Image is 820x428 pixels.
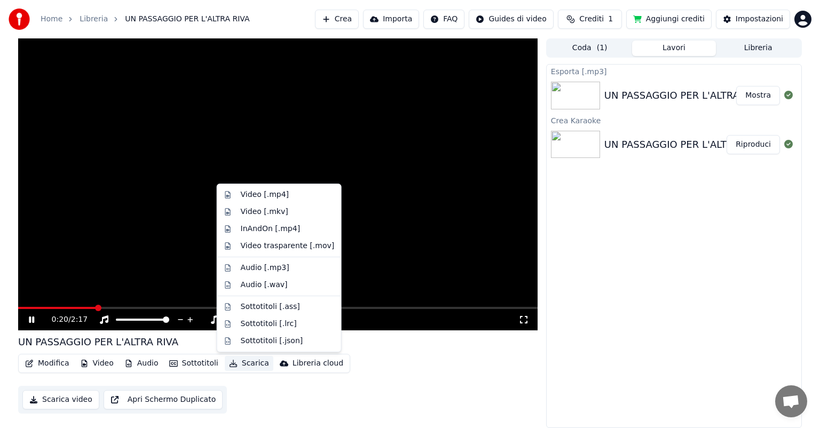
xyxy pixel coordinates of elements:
div: UN PASSAGGIO PER L'ALTRA RIVA [18,335,178,350]
button: Apri Schermo Duplicato [104,390,223,409]
button: Guides di video [469,10,553,29]
button: Crea [315,10,359,29]
button: Aggiungi crediti [626,10,712,29]
button: Impostazioni [716,10,790,29]
a: Aprire la chat [775,385,807,417]
button: Coda [548,41,632,56]
button: Crediti1 [558,10,622,29]
div: Crea Karaoke [547,114,801,126]
div: Video trasparente [.mov] [241,241,335,251]
div: UN PASSAGGIO PER L'ALTRA RIVA [604,88,764,103]
div: Esporta [.mp3] [547,65,801,77]
div: Libreria cloud [293,358,343,369]
a: Libreria [80,14,108,25]
span: 0:20 [52,314,68,325]
div: Audio [.wav] [241,280,288,290]
button: Importa [363,10,419,29]
div: Impostazioni [736,14,783,25]
div: / [52,314,77,325]
div: Audio [.mp3] [241,263,289,273]
button: Sottotitoli [165,356,223,371]
div: InAndOn [.mp4] [241,224,300,234]
button: Scarica [225,356,273,371]
button: Riproduci [727,135,780,154]
span: ( 1 ) [597,43,608,53]
div: Sottotitoli [.lrc] [241,319,297,329]
button: Video [76,356,118,371]
div: Sottotitoli [.ass] [241,302,300,312]
button: Modifica [21,356,74,371]
span: 1 [608,14,613,25]
span: UN PASSAGGIO PER L'ALTRA RIVA [125,14,249,25]
button: Scarica video [22,390,99,409]
div: UN PASSAGGIO PER L'ALTRA RIVA [604,137,764,152]
div: Video [.mp4] [241,189,289,200]
nav: breadcrumb [41,14,250,25]
button: FAQ [423,10,464,29]
div: Video [.mkv] [241,207,288,217]
span: Crediti [579,14,604,25]
span: 2:17 [71,314,88,325]
button: Mostra [736,86,780,105]
button: Lavori [632,41,716,56]
button: Audio [120,356,163,371]
div: Sottotitoli [.json] [241,336,303,346]
a: Home [41,14,62,25]
img: youka [9,9,30,30]
button: Libreria [716,41,800,56]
